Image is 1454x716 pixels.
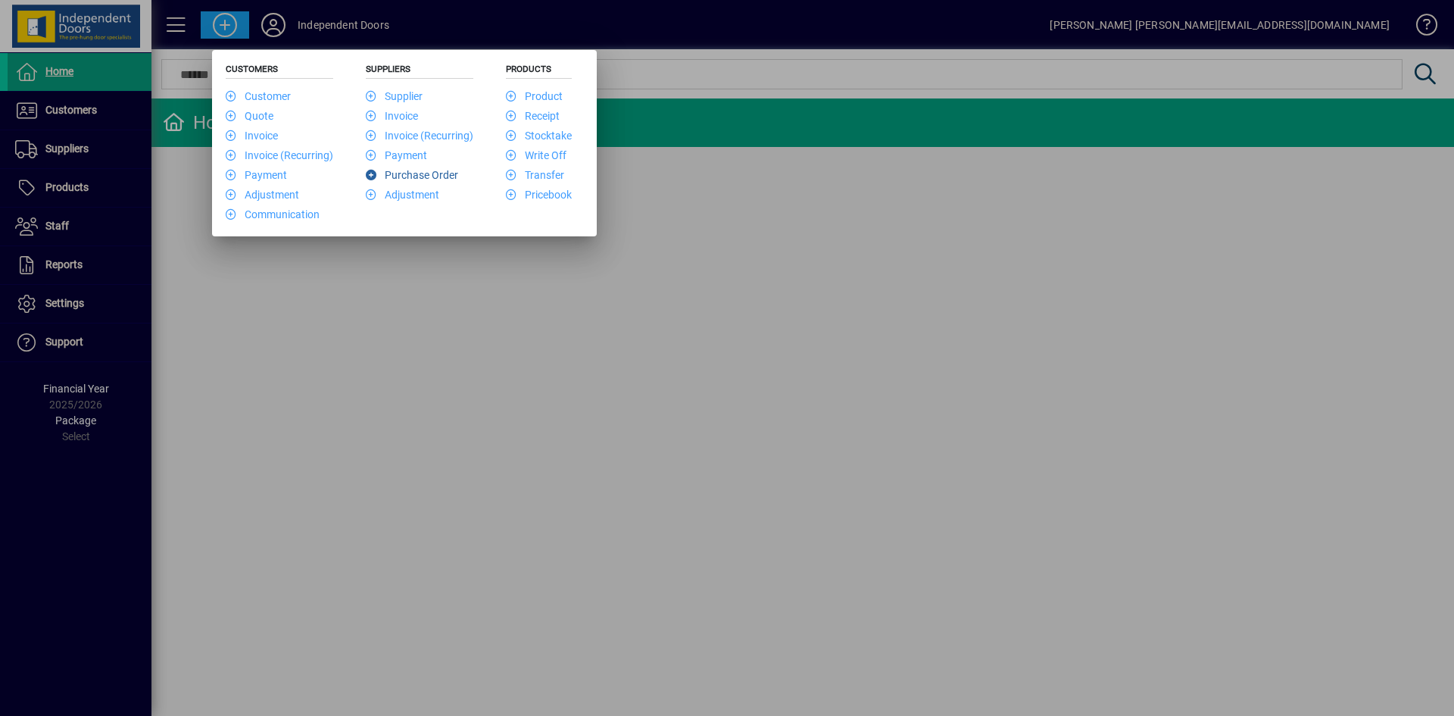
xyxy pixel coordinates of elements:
a: Customer [226,90,291,102]
a: Supplier [366,90,423,102]
a: Adjustment [226,189,299,201]
a: Receipt [506,110,560,122]
a: Invoice [226,130,278,142]
a: Purchase Order [366,169,458,181]
h5: Suppliers [366,64,473,79]
a: Payment [226,169,287,181]
a: Invoice [366,110,418,122]
a: Adjustment [366,189,439,201]
a: Transfer [506,169,564,181]
h5: Products [506,64,572,79]
a: Quote [226,110,273,122]
a: Product [506,90,563,102]
a: Pricebook [506,189,572,201]
a: Invoice (Recurring) [366,130,473,142]
a: Invoice (Recurring) [226,149,333,161]
a: Write Off [506,149,566,161]
a: Stocktake [506,130,572,142]
a: Communication [226,208,320,220]
a: Payment [366,149,427,161]
h5: Customers [226,64,333,79]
